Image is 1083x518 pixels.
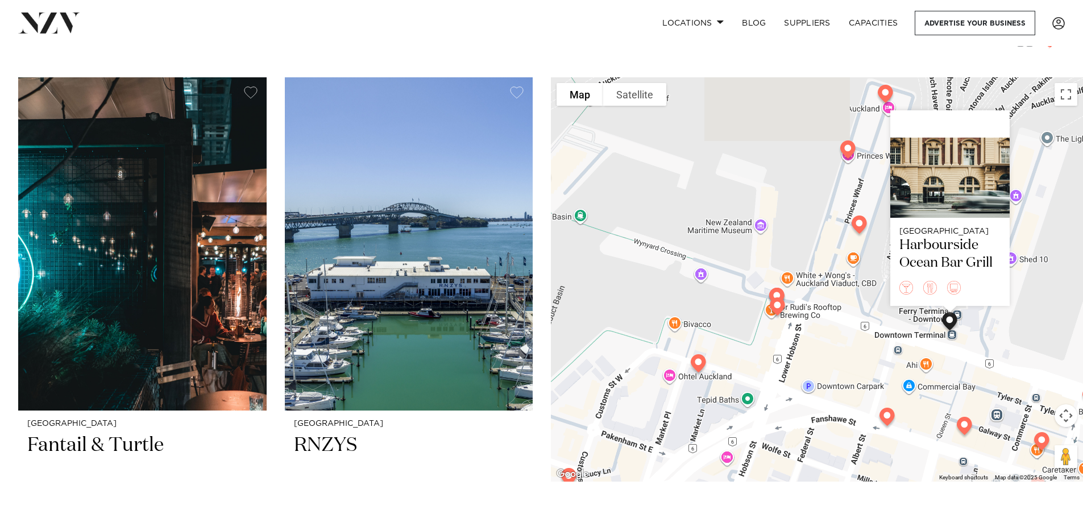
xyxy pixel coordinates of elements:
[1055,83,1077,106] button: Toggle fullscreen view
[899,227,1001,237] div: [GEOGRAPHIC_DATA]
[27,433,258,509] h2: Fantail & Turtle
[554,467,591,482] a: Open this area in Google Maps (opens a new window)
[603,83,666,106] button: Show satellite imagery
[1055,404,1077,427] button: Map camera controls
[557,83,603,106] button: Show street map
[890,138,1010,281] a: [GEOGRAPHIC_DATA] Harbourside Ocean Bar Grill
[939,474,988,482] button: Keyboard shortcuts
[1055,445,1077,468] button: Drag Pegman onto the map to open Street View
[1064,474,1080,480] a: Terms (opens in new tab)
[775,11,839,35] a: SUPPLIERS
[294,433,524,509] h2: RNZYS
[995,474,1057,480] span: Map data ©2025 Google
[554,467,591,482] img: Google
[733,11,775,35] a: BLOG
[840,11,907,35] a: Capacities
[899,237,1001,272] div: Harbourside Ocean Bar Grill
[915,11,1035,35] a: Advertise your business
[27,420,258,428] small: [GEOGRAPHIC_DATA]
[18,13,80,33] img: nzv-logo.png
[653,11,733,35] a: Locations
[294,420,524,428] small: [GEOGRAPHIC_DATA]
